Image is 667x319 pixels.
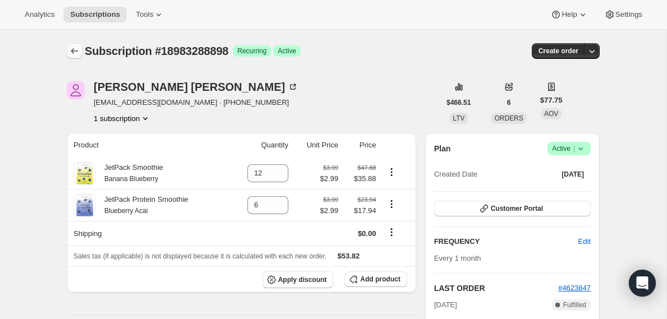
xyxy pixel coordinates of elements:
span: Help [562,10,577,19]
span: $35.88 [345,173,376,184]
button: Apply discount [263,271,334,288]
div: JetPack Protein Smoothie [96,194,188,216]
span: Recurring [237,47,266,56]
small: Blueberry Acai [104,207,148,215]
th: Shipping [67,221,229,246]
span: Analytics [25,10,54,19]
th: Unit Price [292,133,342,158]
span: Every 1 month [434,254,481,262]
span: Sales tax (if applicable) is not displayed because it is calculated with each new order. [73,252,326,260]
span: Customer Portal [491,204,543,213]
th: Price [342,133,379,158]
small: $3.99 [323,196,338,203]
button: 6 [500,95,518,110]
button: Settings [597,7,649,22]
span: $77.75 [540,95,563,106]
span: $466.51 [447,98,471,107]
button: Help [544,7,595,22]
span: $17.94 [345,205,376,216]
span: [DATE] [434,299,457,311]
span: Subscriptions [70,10,120,19]
small: Banana Blueberry [104,175,158,183]
span: $2.99 [320,205,338,216]
button: Tools [129,7,171,22]
span: Active [278,47,296,56]
span: Katie Carroll [67,81,85,99]
span: Subscription #18983288898 [85,45,228,57]
button: Create order [532,43,585,59]
span: [DATE] [562,170,584,179]
a: #4623847 [558,284,591,292]
span: $2.99 [320,173,338,184]
button: Subscriptions [67,43,82,59]
th: Quantity [229,133,292,158]
button: Add product [344,271,407,287]
button: Edit [572,233,597,251]
span: ORDERS [494,114,523,122]
span: 6 [507,98,511,107]
div: Open Intercom Messenger [629,270,656,297]
h2: FREQUENCY [434,236,578,247]
small: $3.99 [323,164,338,171]
div: [PERSON_NAME] [PERSON_NAME] [94,81,298,93]
span: $0.00 [358,229,376,238]
span: | [573,144,575,153]
span: Add product [360,275,400,284]
span: Tools [136,10,153,19]
div: JetPack Smoothie [96,162,163,184]
button: Product actions [94,113,151,124]
span: Create order [539,47,578,56]
img: product img [73,194,96,216]
button: #4623847 [558,283,591,294]
small: $47.88 [357,164,376,171]
span: $53.82 [338,252,360,260]
button: $466.51 [440,95,477,110]
button: Product actions [383,198,401,210]
h2: LAST ORDER [434,283,558,294]
button: Analytics [18,7,61,22]
img: product img [73,162,96,184]
small: $23.94 [357,196,376,203]
button: Subscriptions [63,7,127,22]
th: Product [67,133,229,158]
span: Created Date [434,169,477,180]
span: [EMAIL_ADDRESS][DOMAIN_NAME] · [PHONE_NUMBER] [94,97,298,108]
span: AOV [544,110,558,118]
h2: Plan [434,143,451,154]
button: Product actions [383,166,401,178]
span: Fulfilled [563,300,586,309]
span: Settings [615,10,642,19]
button: Customer Portal [434,201,591,216]
button: [DATE] [555,167,591,182]
span: Edit [578,236,591,247]
span: Apply discount [278,275,327,284]
span: LTV [453,114,464,122]
span: Active [552,143,586,154]
button: Shipping actions [383,226,401,238]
